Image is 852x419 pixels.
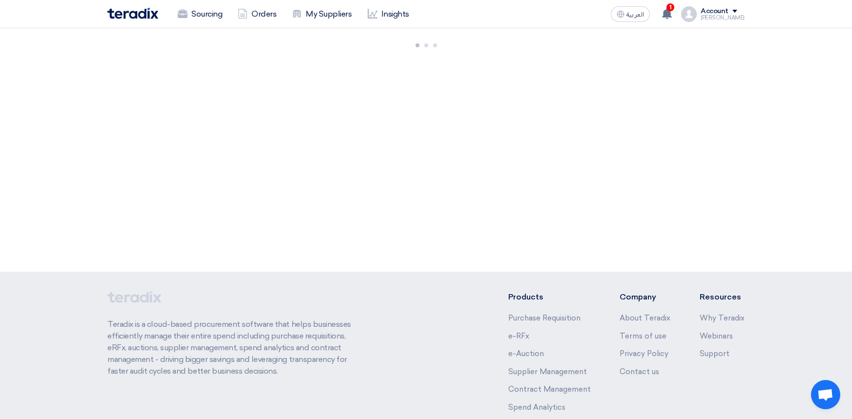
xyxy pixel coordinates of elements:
a: Supplier Management [508,367,587,376]
span: 1 [666,3,674,11]
a: Terms of use [620,332,666,340]
div: [PERSON_NAME] [701,15,745,20]
a: Contact us [620,367,659,376]
a: Contract Management [508,385,591,394]
a: Support [700,349,729,358]
img: profile_test.png [681,6,697,22]
a: Why Teradix [700,314,745,322]
img: Teradix logo [107,8,158,19]
p: Teradix is a cloud-based procurement software that helps businesses efficiently manage their enti... [107,319,362,377]
a: About Teradix [620,314,670,322]
a: Spend Analytics [508,403,565,412]
a: Orders [230,3,284,25]
li: Resources [700,291,745,303]
a: Privacy Policy [620,349,668,358]
a: e-RFx [508,332,529,340]
a: Purchase Requisition [508,314,581,322]
a: Open chat [811,380,840,409]
a: e-Auction [508,349,544,358]
a: Webinars [700,332,733,340]
a: Insights [360,3,417,25]
li: Company [620,291,670,303]
button: العربية [611,6,650,22]
a: Sourcing [170,3,230,25]
div: Account [701,7,728,16]
li: Products [508,291,591,303]
a: My Suppliers [284,3,359,25]
span: العربية [626,11,644,18]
